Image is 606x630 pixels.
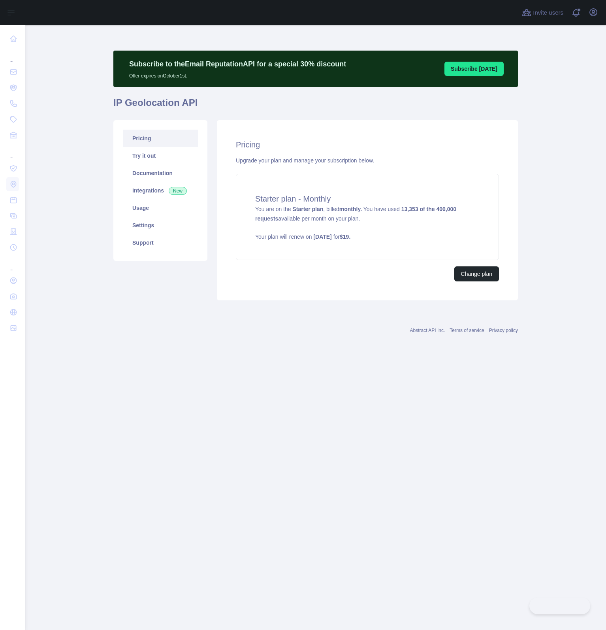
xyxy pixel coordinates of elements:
strong: monthly. [339,206,362,212]
a: Try it out [123,147,198,164]
a: Support [123,234,198,251]
h1: IP Geolocation API [113,96,518,115]
h4: Starter plan - Monthly [255,193,480,204]
span: You are on the , billed You have used available per month on your plan. [255,206,480,241]
button: Change plan [454,266,499,281]
p: Subscribe to the Email Reputation API for a special 30 % discount [129,58,346,70]
a: Privacy policy [489,328,518,333]
button: Subscribe [DATE] [444,62,504,76]
a: Abstract API Inc. [410,328,445,333]
strong: [DATE] [313,234,331,240]
div: ... [6,47,19,63]
strong: $ 19 . [340,234,350,240]
p: Offer expires on October 1st. [129,70,346,79]
a: Usage [123,199,198,217]
button: Invite users [520,6,565,19]
a: Documentation [123,164,198,182]
p: Your plan will renew on for [255,233,480,241]
a: Pricing [123,130,198,147]
a: Integrations New [123,182,198,199]
div: ... [6,144,19,160]
a: Settings [123,217,198,234]
span: New [169,187,187,195]
div: Upgrade your plan and manage your subscription below. [236,157,499,164]
strong: Starter plan [292,206,323,212]
div: ... [6,256,19,272]
h2: Pricing [236,139,499,150]
span: Invite users [533,8,563,17]
iframe: Toggle Customer Support [529,598,590,614]
a: Terms of service [450,328,484,333]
